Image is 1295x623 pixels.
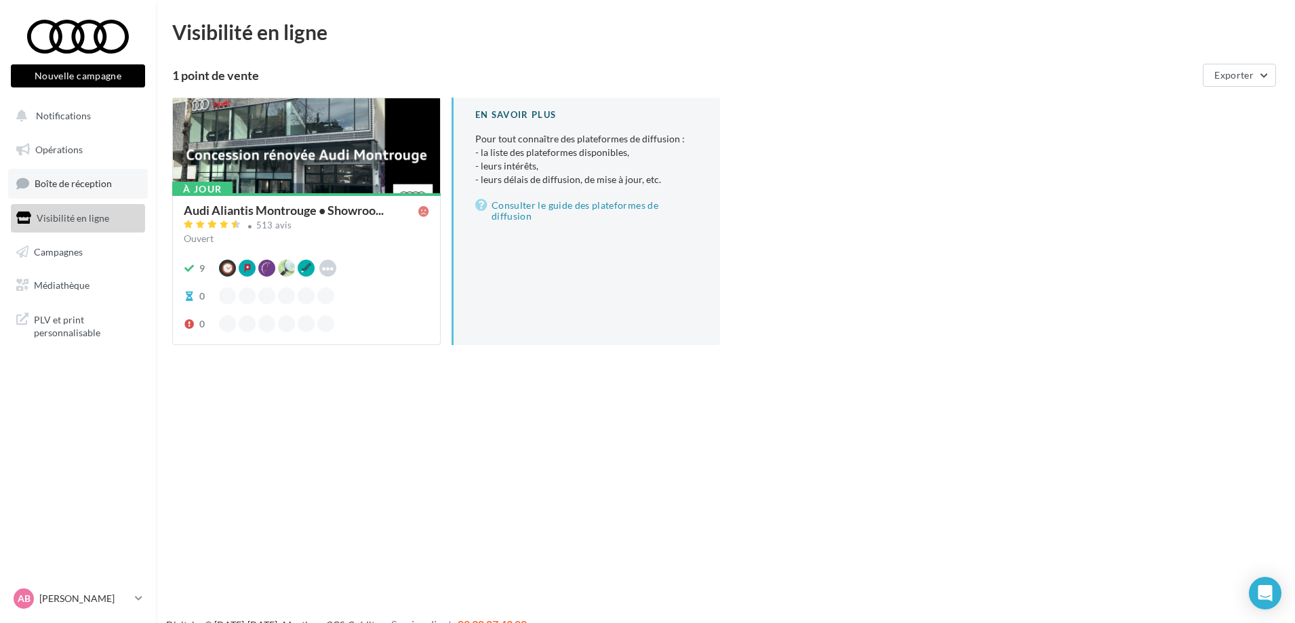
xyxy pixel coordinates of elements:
span: Exporter [1214,69,1254,81]
a: AB [PERSON_NAME] [11,586,145,611]
span: Audi Aliantis Montrouge • Showroo... [184,204,384,216]
li: - leurs intérêts, [475,159,698,173]
a: Campagnes [8,238,148,266]
span: AB [18,592,31,605]
div: En savoir plus [475,108,698,121]
span: Opérations [35,144,83,155]
div: 1 point de vente [172,69,1197,81]
a: Consulter le guide des plateformes de diffusion [475,197,698,224]
div: 0 [199,317,205,331]
p: [PERSON_NAME] [39,592,129,605]
div: 0 [199,289,205,303]
div: 513 avis [256,221,292,230]
a: Opérations [8,136,148,164]
span: PLV et print personnalisable [34,310,140,340]
div: Visibilité en ligne [172,22,1279,42]
span: Ouvert [184,233,214,244]
button: Nouvelle campagne [11,64,145,87]
a: Boîte de réception [8,169,148,198]
li: - leurs délais de diffusion, de mise à jour, etc. [475,173,698,186]
span: Campagnes [34,245,83,257]
a: Visibilité en ligne [8,204,148,233]
div: Open Intercom Messenger [1249,577,1281,609]
button: Notifications [8,102,142,130]
span: Notifications [36,110,91,121]
li: - la liste des plateformes disponibles, [475,146,698,159]
span: Médiathèque [34,279,89,291]
div: 9 [199,262,205,275]
p: Pour tout connaître des plateformes de diffusion : [475,132,698,186]
span: Visibilité en ligne [37,212,109,224]
a: 513 avis [184,218,429,235]
a: Médiathèque [8,271,148,300]
a: PLV et print personnalisable [8,305,148,345]
button: Exporter [1203,64,1276,87]
div: À jour [172,182,233,197]
span: Boîte de réception [35,178,112,189]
